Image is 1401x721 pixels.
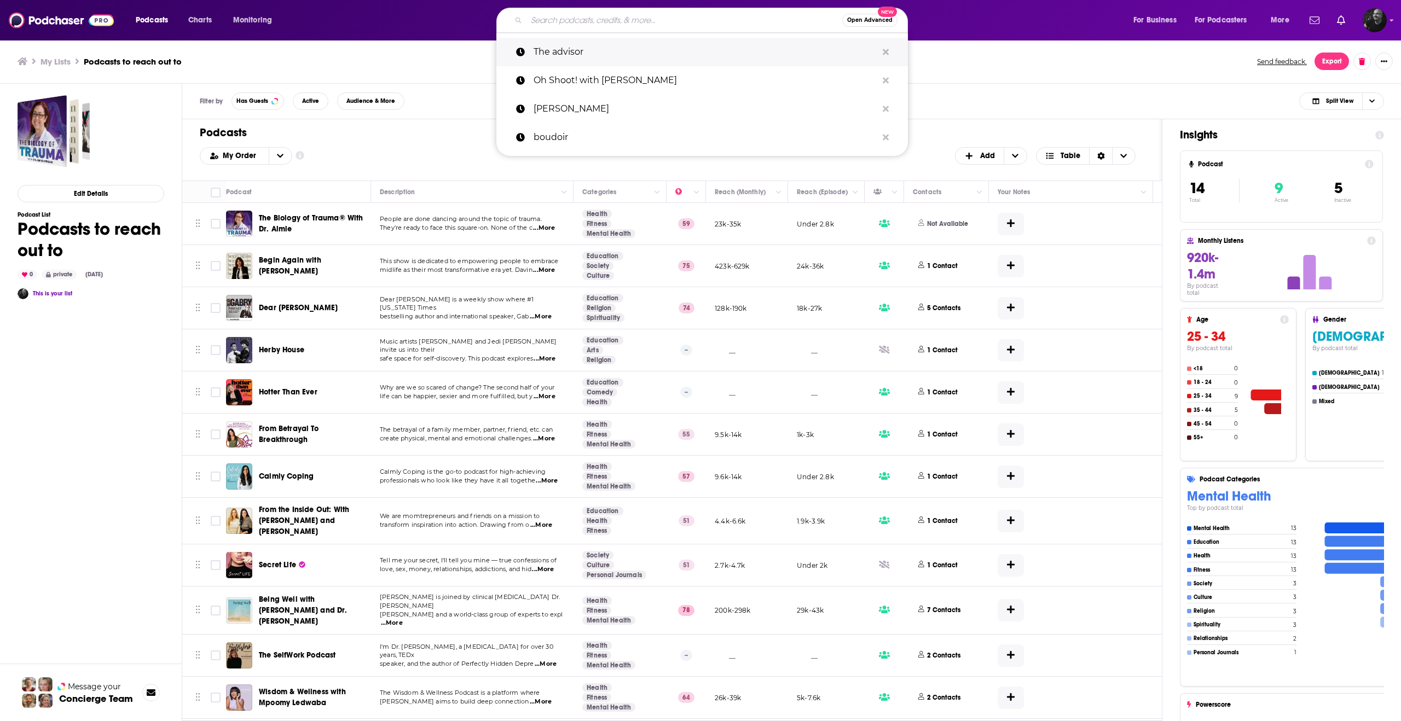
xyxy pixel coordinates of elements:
p: 9.6k-14k [715,472,742,481]
span: Toggle select row [211,219,221,229]
a: greg30296 [18,288,28,299]
a: Hotter Than Ever [259,387,317,398]
img: The Biology of Trauma® With Dr. Aimie [226,211,252,237]
a: Begin Again with Davina McCall [226,253,252,279]
p: 9.5k-14k [715,430,742,439]
span: The Biology of Trauma® With Dr. Aimie [259,213,363,234]
p: Active [1275,197,1288,203]
span: Split View [1326,98,1353,104]
h2: + Add [955,147,1027,165]
span: Message your [68,681,121,692]
a: Spirituality [582,313,624,322]
p: 1 Contact [927,561,958,570]
p: 51 [679,515,694,526]
span: Logged in as greg30296 [1363,8,1387,32]
button: Move [194,647,201,664]
h4: 14 [1382,369,1388,376]
span: Dear [PERSON_NAME] [259,303,338,312]
span: Podcasts [136,13,168,28]
h4: 13 [1291,525,1296,532]
button: 1 Contact [913,462,966,491]
p: 4.4k-6.6k [715,516,746,526]
h1: Insights [1180,128,1367,142]
button: Column Actions [558,186,571,199]
span: ...More [536,476,558,485]
a: Oh Shoot! with [PERSON_NAME] [496,66,908,95]
h3: 25 - 34 [1187,328,1289,345]
span: The SelfWork Podcast [259,650,335,660]
img: From Betrayal To Breakthrough [226,421,252,447]
h3: Filter by [200,97,223,105]
button: 5 Contacts [913,294,969,322]
h4: Mixed [1319,398,1382,405]
p: 59 [678,218,694,229]
button: 1 Contact [913,252,966,280]
h3: Podcast List [18,211,164,218]
span: From Betrayal To Breakthrough [259,424,319,444]
button: Choose View [1036,147,1136,165]
h4: 0 [1234,379,1238,386]
a: Mental Health [582,229,635,238]
a: Mental Health [582,661,635,670]
h4: Podcast [1198,160,1361,168]
button: 2 Contacts [913,641,969,670]
span: Calmly Coping [259,472,314,481]
a: Religion [582,356,616,364]
a: Health [582,516,612,525]
p: 1 Contact [927,346,958,355]
span: professionals who look like they have it all togethe [380,476,535,484]
a: Being Well with [PERSON_NAME] and Dr. [PERSON_NAME] [259,594,367,627]
span: Wisdom & Wellness with Mpoomy Ledwaba [259,687,346,707]
img: Wisdom & Wellness with Mpoomy Ledwaba [226,684,252,711]
button: Open AdvancedNew [842,14,898,27]
a: Fitness [582,472,611,481]
a: Herby House [226,337,252,363]
span: Monitoring [233,13,272,28]
a: Education [582,294,623,303]
h1: Podcasts [200,126,1136,139]
a: The advisor [496,38,908,66]
a: Health [582,641,612,650]
a: boudoir [496,123,908,152]
button: Move [194,557,201,573]
a: Fitness [582,651,611,660]
a: Society [582,261,613,270]
a: Education [582,252,623,260]
span: ...More [534,354,555,363]
button: 1 Contact [913,420,966,449]
a: Secret Life [226,552,252,578]
a: Arts [582,346,603,354]
a: Calmly Coping [226,463,252,490]
button: open menu [1188,11,1263,29]
span: For Podcasters [1195,13,1247,28]
button: Send feedback. [1254,57,1310,66]
a: Podcasts to reach out to [18,95,90,167]
button: Export [1315,53,1349,70]
span: From the Inside Out: With [PERSON_NAME] and [PERSON_NAME] [259,505,349,536]
button: 1 Contact [913,551,966,579]
button: Move [194,342,201,358]
span: Hotter Than Ever [259,387,317,397]
a: Secret Life [259,560,305,571]
p: 1.9k-3.9k [797,516,825,526]
p: __ [715,388,736,397]
span: 9 [1275,179,1283,197]
h4: 0 [1234,365,1238,372]
p: __ [715,346,736,355]
img: Dear Gabby [226,295,252,321]
button: open menu [1263,11,1303,29]
span: Toggle select row [211,387,221,397]
img: The SelfWork Podcast [226,642,252,668]
span: transform inspiration into action. Drawing from o [380,521,529,528]
button: open menu [200,152,269,160]
span: ...More [530,521,552,530]
img: Being Well with Forrest Hanson and Dr. Rick Hanson [226,597,252,624]
p: Inactive [1334,197,1351,203]
div: [DATE] [81,270,107,279]
a: Culture [582,561,614,569]
button: Column Actions [888,186,901,199]
h4: [DEMOGRAPHIC_DATA] [1319,384,1382,391]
